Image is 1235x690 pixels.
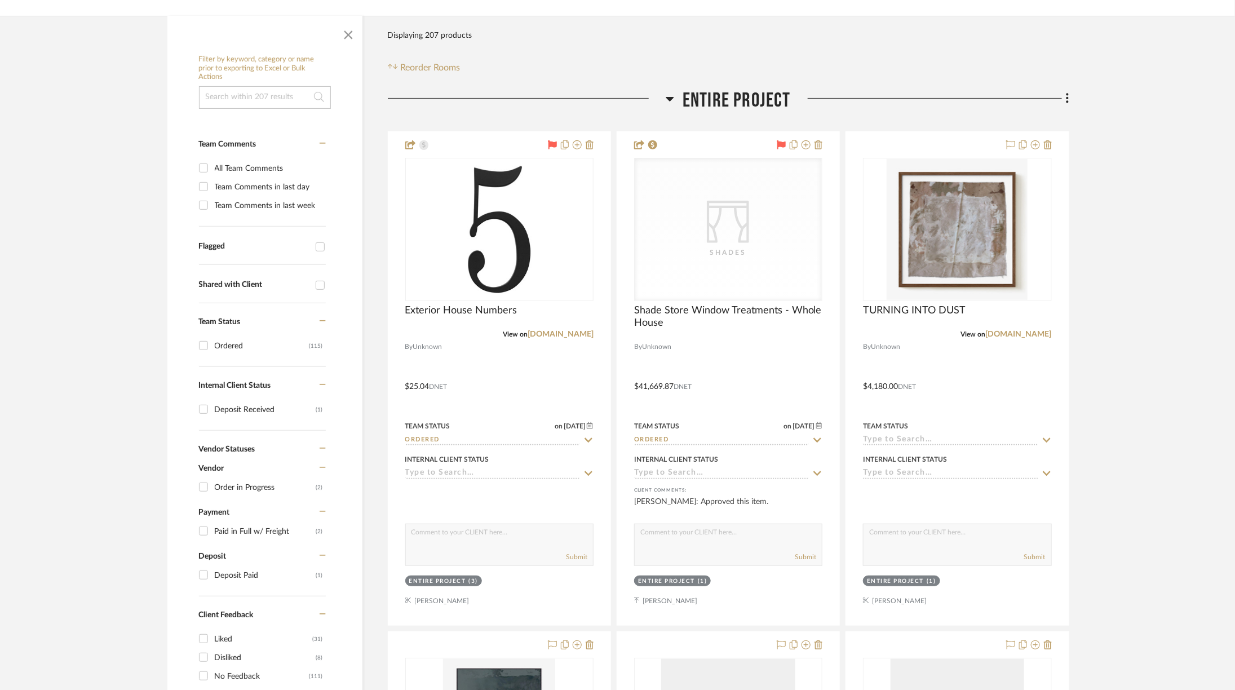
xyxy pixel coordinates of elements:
[215,178,323,196] div: Team Comments in last day
[863,421,908,431] div: Team Status
[863,468,1038,479] input: Type to Search…
[316,648,323,666] div: (8)
[409,577,466,586] div: Entire Project
[405,421,450,431] div: Team Status
[199,86,331,108] input: Search within 207 results
[634,454,718,465] div: Internal Client Status
[683,89,791,113] span: Entire Project
[634,342,642,352] span: By
[1024,552,1046,562] button: Submit
[400,61,460,74] span: Reorder Rooms
[199,464,224,472] span: Vendor
[215,522,316,540] div: Paid in Full w/ Freight
[405,342,413,352] span: By
[215,400,316,418] div: Deposit Received
[309,337,323,355] div: (115)
[215,159,323,177] div: All Team Comments
[961,331,986,338] span: View on
[199,611,254,618] span: Client Feedback
[199,552,227,560] span: Deposit
[634,468,809,479] input: Type to Search…
[863,454,947,465] div: Internal Client Status
[634,421,679,431] div: Team Status
[215,630,313,648] div: Liked
[638,577,695,586] div: Entire Project
[642,342,671,352] span: Unknown
[215,648,316,666] div: Disliked
[634,496,822,519] div: [PERSON_NAME]: Approved this item.
[563,422,587,430] span: [DATE]
[199,508,230,516] span: Payment
[429,159,570,300] img: Exterior House Numbers
[863,304,966,317] span: TURNING INTO DUST
[388,61,461,74] button: Reorder Rooms
[405,454,489,465] div: Internal Client Status
[555,423,563,430] span: on
[863,342,871,352] span: By
[986,330,1052,338] a: [DOMAIN_NAME]
[795,552,816,562] button: Submit
[215,566,316,584] div: Deposit Paid
[199,381,271,389] span: Internal Client Status
[199,280,310,290] div: Shared with Client
[199,317,241,325] span: Team Status
[316,522,323,540] div: (2)
[566,552,587,562] button: Submit
[309,667,323,685] div: (111)
[199,242,310,251] div: Flagged
[405,304,517,317] span: Exterior House Numbers
[863,435,1038,446] input: Type to Search…
[413,342,442,352] span: Unknown
[316,566,323,584] div: (1)
[388,24,472,47] div: Displaying 207 products
[634,304,822,329] span: Shade Store Window Treatments - Whole House
[469,577,479,586] div: (3)
[635,158,822,300] div: 0
[316,400,323,418] div: (1)
[792,422,816,430] span: [DATE]
[199,55,331,82] h6: Filter by keyword, category or name prior to exporting to Excel or Bulk Actions
[784,423,792,430] span: on
[871,342,900,352] span: Unknown
[215,478,316,496] div: Order in Progress
[698,577,707,586] div: (1)
[405,435,580,446] input: Type to Search…
[313,630,323,648] div: (31)
[634,435,809,446] input: Type to Search…
[215,667,309,685] div: No Feedback
[215,196,323,214] div: Team Comments in last week
[337,21,360,44] button: Close
[927,577,936,586] div: (1)
[316,478,323,496] div: (2)
[199,140,256,148] span: Team Comments
[867,577,924,586] div: Entire Project
[887,159,1028,300] img: TURNING INTO DUST
[864,158,1051,300] div: 0
[672,247,785,258] div: Shades
[528,330,594,338] a: [DOMAIN_NAME]
[405,468,580,479] input: Type to Search…
[503,331,528,338] span: View on
[199,445,255,453] span: Vendor Statuses
[215,337,309,355] div: Ordered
